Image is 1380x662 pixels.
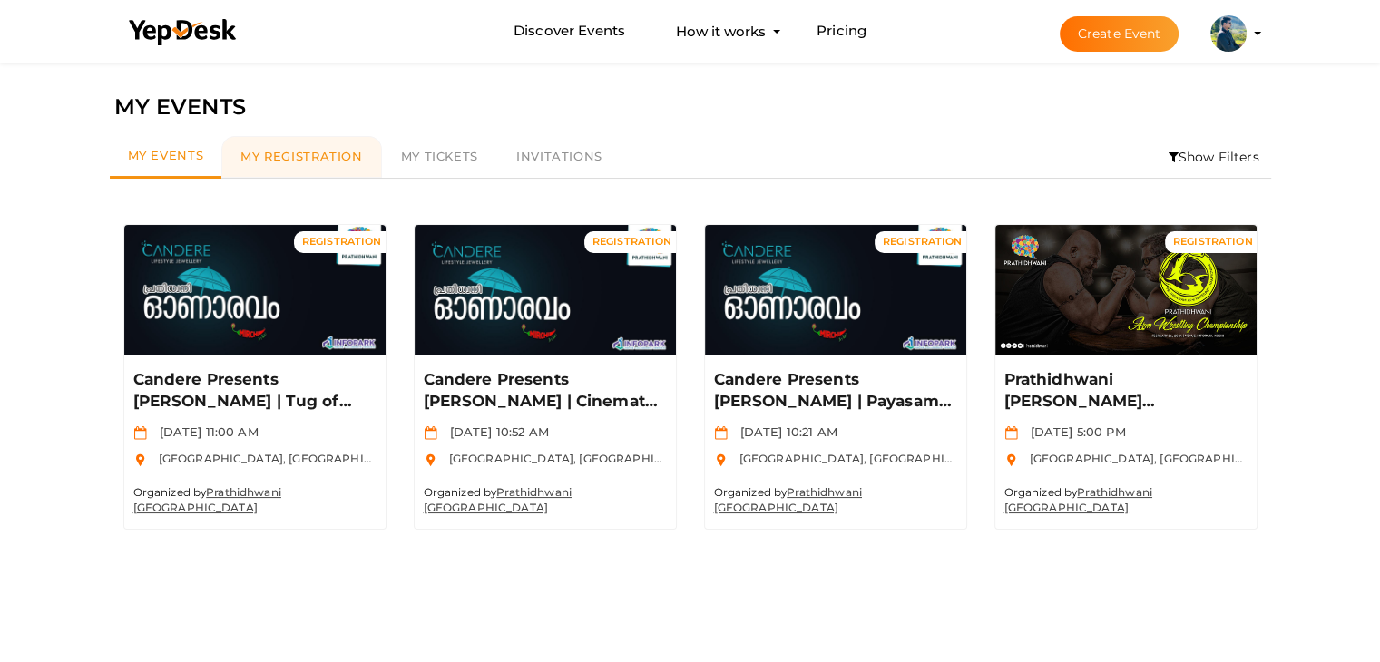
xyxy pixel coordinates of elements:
span: My Tickets [401,149,478,163]
img: location.svg [133,453,147,467]
img: calendar.svg [714,426,728,440]
a: Prathidhwani [GEOGRAPHIC_DATA] [424,485,572,514]
div: MY EVENTS [114,90,1267,124]
img: ACg8ocImFeownhHtboqxd0f2jP-n9H7_i8EBYaAdPoJXQiB63u4xhcvD=s100 [1210,15,1247,52]
span: [DATE] 10:52 AM [441,424,549,439]
span: [GEOGRAPHIC_DATA], [GEOGRAPHIC_DATA], [GEOGRAPHIC_DATA], [GEOGRAPHIC_DATA], [GEOGRAPHIC_DATA] [150,452,805,465]
a: Prathidhwani [GEOGRAPHIC_DATA] [714,485,862,514]
a: My Registration [221,136,381,178]
p: Candere Presents [PERSON_NAME] | Tug of War | Registration [133,369,372,413]
span: [DATE] 11:00 AM [151,424,259,439]
img: location.svg [424,453,437,467]
span: Invitations [516,149,602,163]
img: location.svg [1004,453,1018,467]
span: [DATE] 5:00 PM [1022,424,1126,439]
a: My Tickets [382,136,497,178]
span: My Registration [240,149,362,163]
p: Prathidhwani [PERSON_NAME] Championship [1004,369,1243,413]
a: My Events [110,136,222,179]
img: calendar.svg [424,426,437,440]
span: [GEOGRAPHIC_DATA], [GEOGRAPHIC_DATA], [GEOGRAPHIC_DATA], [GEOGRAPHIC_DATA], [GEOGRAPHIC_DATA] [440,452,1095,465]
a: Invitations [497,136,621,178]
p: Candere Presents [PERSON_NAME] | Payasam Fest | Registration [714,369,953,413]
a: Prathidhwani [GEOGRAPHIC_DATA] [133,485,281,514]
small: Organized by [714,485,862,514]
img: calendar.svg [133,426,147,440]
button: Create Event [1060,16,1179,52]
span: My Events [128,148,204,162]
p: Candere Presents [PERSON_NAME] | Cinematic Dance | Registration [424,369,662,413]
img: calendar.svg [1004,426,1018,440]
small: Organized by [424,485,572,514]
button: How it works [670,15,771,48]
img: location.svg [714,453,728,467]
a: Pricing [817,15,866,48]
span: [DATE] 10:21 AM [731,424,837,439]
small: Organized by [1004,485,1152,514]
a: Prathidhwani [GEOGRAPHIC_DATA] [1004,485,1152,514]
li: Show Filters [1157,136,1271,178]
a: Discover Events [514,15,625,48]
small: Organized by [133,485,281,514]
